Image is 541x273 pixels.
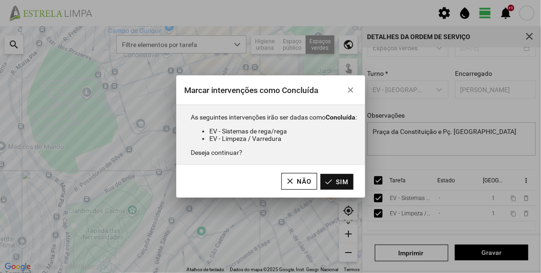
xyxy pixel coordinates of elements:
span: Marcar intervenções como Concluída [184,86,318,95]
span: As seguintes intervenções irão ser dadas como : Deseja continuar? [191,113,357,156]
span: Sim [336,178,349,186]
b: Concluída [326,113,355,121]
button: Sim [321,174,354,190]
button: Não [281,173,317,190]
span: Não [297,178,312,185]
li: EV - Sistemas de rega/rega [209,127,357,135]
li: EV - Limpeza / Varredura [209,135,357,142]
